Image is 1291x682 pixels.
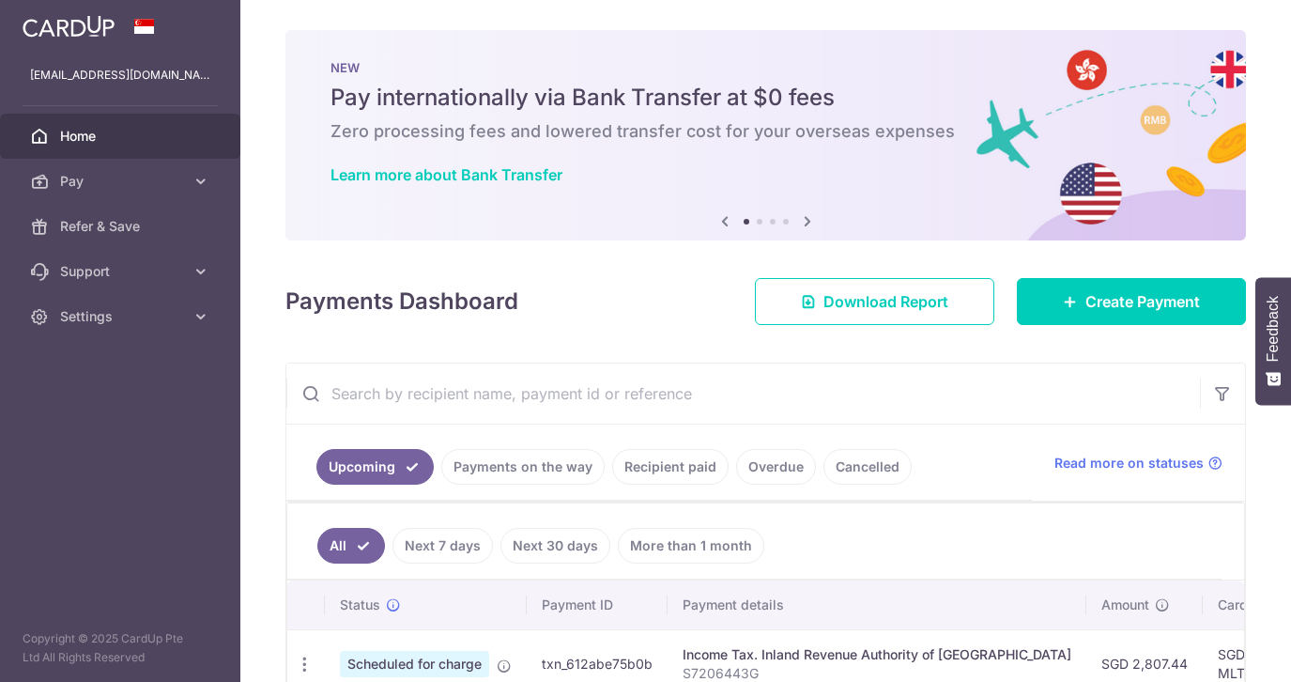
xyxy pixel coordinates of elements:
a: Next 30 days [500,528,610,564]
span: Status [340,596,380,614]
span: Home [60,127,184,146]
a: Recipient paid [612,449,729,485]
button: Feedback - Show survey [1255,277,1291,405]
span: CardUp fee [1218,596,1289,614]
span: Refer & Save [60,217,184,236]
span: Pay [60,172,184,191]
div: Income Tax. Inland Revenue Authority of [GEOGRAPHIC_DATA] [683,645,1071,664]
a: Upcoming [316,449,434,485]
a: All [317,528,385,564]
a: Next 7 days [392,528,493,564]
input: Search by recipient name, payment id or reference [286,364,1200,424]
img: Bank transfer banner [285,30,1246,240]
span: Settings [60,307,184,326]
a: More than 1 month [618,528,764,564]
th: Payment details [668,581,1086,629]
p: NEW [330,60,1201,75]
img: CardUp [23,15,115,38]
th: Payment ID [527,581,668,629]
span: Support [60,262,184,281]
a: Payments on the way [441,449,605,485]
a: Cancelled [823,449,912,485]
a: Read more on statuses [1054,454,1222,473]
h5: Pay internationally via Bank Transfer at $0 fees [330,83,1201,113]
h6: Zero processing fees and lowered transfer cost for your overseas expenses [330,120,1201,143]
a: Create Payment [1017,278,1246,325]
h4: Payments Dashboard [285,285,518,318]
a: Overdue [736,449,816,485]
span: Scheduled for charge [340,651,489,677]
span: Download Report [823,290,948,313]
span: Feedback [1265,296,1282,362]
span: Amount [1101,596,1149,614]
span: Create Payment [1085,290,1200,313]
a: Download Report [755,278,994,325]
p: [EMAIL_ADDRESS][DOMAIN_NAME] [30,66,210,85]
a: Learn more about Bank Transfer [330,165,562,184]
span: Read more on statuses [1054,454,1204,473]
